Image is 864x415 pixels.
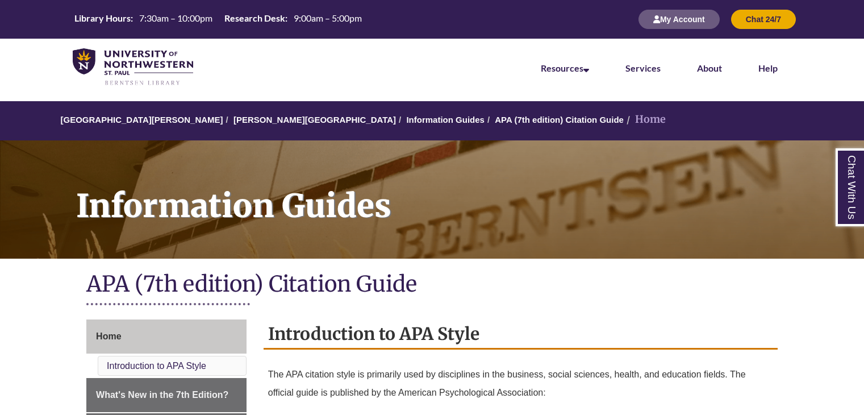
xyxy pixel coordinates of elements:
span: What's New in the 7th Edition? [96,390,228,400]
h1: APA (7th edition) Citation Guide [86,270,778,300]
span: 7:30am – 10:00pm [139,13,212,23]
th: Research Desk: [220,12,289,24]
th: Library Hours: [70,12,135,24]
a: About [697,63,722,73]
a: My Account [638,14,720,24]
a: [GEOGRAPHIC_DATA][PERSON_NAME] [60,115,223,125]
table: Hours Today [70,12,366,26]
span: 9:00am – 5:00pm [294,13,362,23]
a: Home [86,319,247,354]
a: What's New in the 7th Edition? [86,378,247,412]
a: Resources [541,63,589,73]
button: Chat 24/7 [731,10,796,29]
a: [PERSON_NAME][GEOGRAPHIC_DATA] [233,115,396,125]
a: Information Guides [406,115,485,125]
img: UNWSP Library Logo [73,48,193,86]
a: Services [625,63,661,73]
h2: Introduction to APA Style [264,319,778,350]
li: Home [624,111,666,128]
a: Chat 24/7 [731,14,796,24]
p: The APA citation style is primarily used by disciplines in the business, social sciences, health,... [268,361,773,406]
a: Help [758,63,778,73]
a: Hours Today [70,12,366,27]
a: Introduction to APA Style [107,361,206,371]
a: APA (7th edition) Citation Guide [495,115,624,125]
span: Home [96,331,121,341]
h1: Information Guides [64,140,864,244]
button: My Account [638,10,720,29]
